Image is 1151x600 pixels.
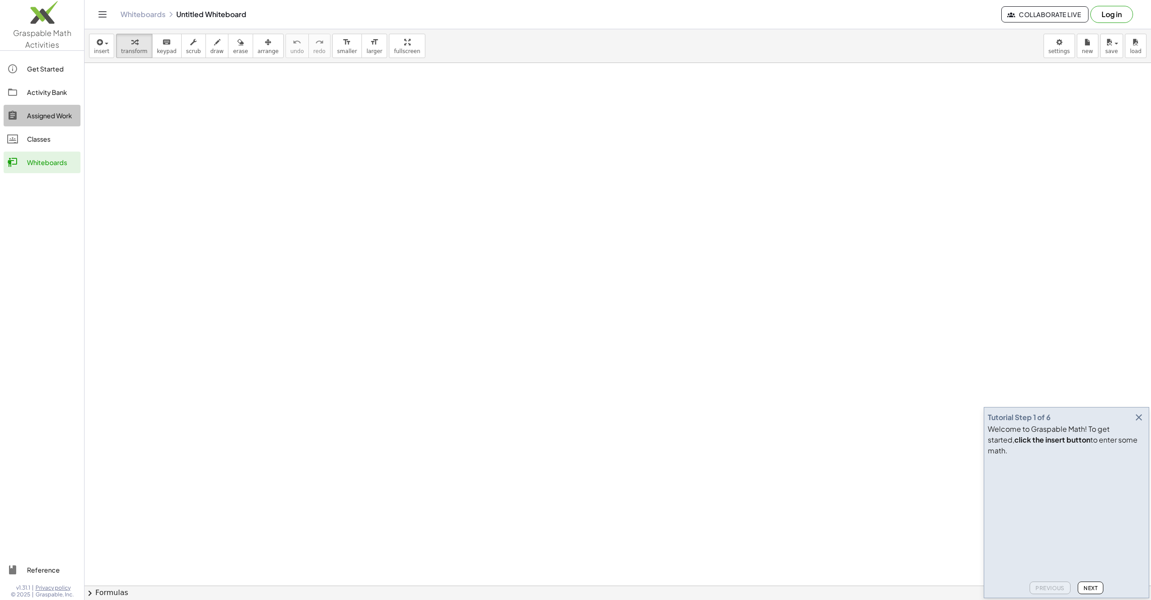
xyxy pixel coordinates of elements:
[94,48,109,54] span: insert
[988,424,1145,456] div: Welcome to Graspable Math! To get started, to enter some math.
[181,34,206,58] button: scrub
[4,105,80,126] a: Assigned Work
[36,584,74,591] a: Privacy policy
[11,591,30,598] span: © 2025
[1048,48,1070,54] span: settings
[308,34,330,58] button: redoredo
[27,564,77,575] div: Reference
[27,157,77,168] div: Whiteboards
[27,110,77,121] div: Assigned Work
[27,63,77,74] div: Get Started
[1077,34,1098,58] button: new
[27,87,77,98] div: Activity Bank
[4,128,80,150] a: Classes
[1100,34,1123,58] button: save
[205,34,229,58] button: draw
[4,81,80,103] a: Activity Bank
[1130,48,1142,54] span: load
[36,591,74,598] span: Graspable, Inc.
[85,586,1151,600] button: chevron_rightFormulas
[13,28,71,49] span: Graspable Math Activities
[1090,6,1133,23] button: Log in
[157,48,177,54] span: keypad
[32,584,34,591] span: |
[186,48,201,54] span: scrub
[332,34,362,58] button: format_sizesmaller
[210,48,224,54] span: draw
[1105,48,1118,54] span: save
[1084,585,1097,591] span: Next
[120,10,165,19] a: Whiteboards
[293,37,301,48] i: undo
[16,584,30,591] span: v1.31.1
[290,48,304,54] span: undo
[1001,6,1089,22] button: Collaborate Live
[233,48,248,54] span: erase
[1082,48,1093,54] span: new
[366,48,382,54] span: larger
[370,37,379,48] i: format_size
[4,559,80,581] a: Reference
[343,37,351,48] i: format_size
[1125,34,1147,58] button: load
[116,34,152,58] button: transform
[286,34,309,58] button: undoundo
[89,34,114,58] button: insert
[32,591,34,598] span: |
[152,34,182,58] button: keyboardkeypad
[1014,435,1090,444] b: click the insert button
[253,34,284,58] button: arrange
[315,37,324,48] i: redo
[85,588,95,599] span: chevron_right
[1044,34,1075,58] button: settings
[313,48,326,54] span: redo
[162,37,171,48] i: keyboard
[4,58,80,80] a: Get Started
[121,48,147,54] span: transform
[1009,10,1081,18] span: Collaborate Live
[4,152,80,173] a: Whiteboards
[228,34,253,58] button: erase
[394,48,420,54] span: fullscreen
[1078,582,1103,594] button: Next
[27,134,77,144] div: Classes
[258,48,279,54] span: arrange
[337,48,357,54] span: smaller
[988,412,1051,423] div: Tutorial Step 1 of 6
[389,34,425,58] button: fullscreen
[361,34,387,58] button: format_sizelarger
[95,7,110,22] button: Toggle navigation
